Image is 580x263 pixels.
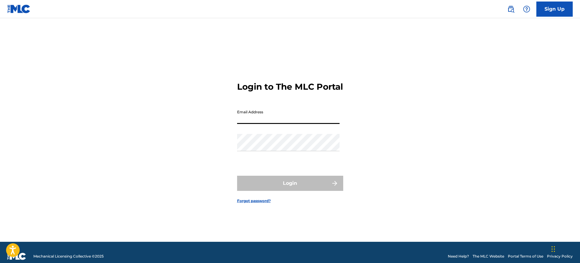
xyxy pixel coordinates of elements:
span: Mechanical Licensing Collective © 2025 [33,254,104,259]
a: Need Help? [448,254,469,259]
img: search [507,5,515,13]
a: Public Search [505,3,517,15]
a: Portal Terms of Use [508,254,543,259]
a: The MLC Website [473,254,504,259]
img: MLC Logo [7,5,31,13]
a: Sign Up [536,2,573,17]
iframe: Chat Widget [550,234,580,263]
img: logo [7,253,26,260]
h3: Login to The MLC Portal [237,82,343,92]
a: Forgot password? [237,198,271,204]
div: Drag [552,240,555,258]
div: Help [521,3,533,15]
a: Privacy Policy [547,254,573,259]
img: help [523,5,530,13]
